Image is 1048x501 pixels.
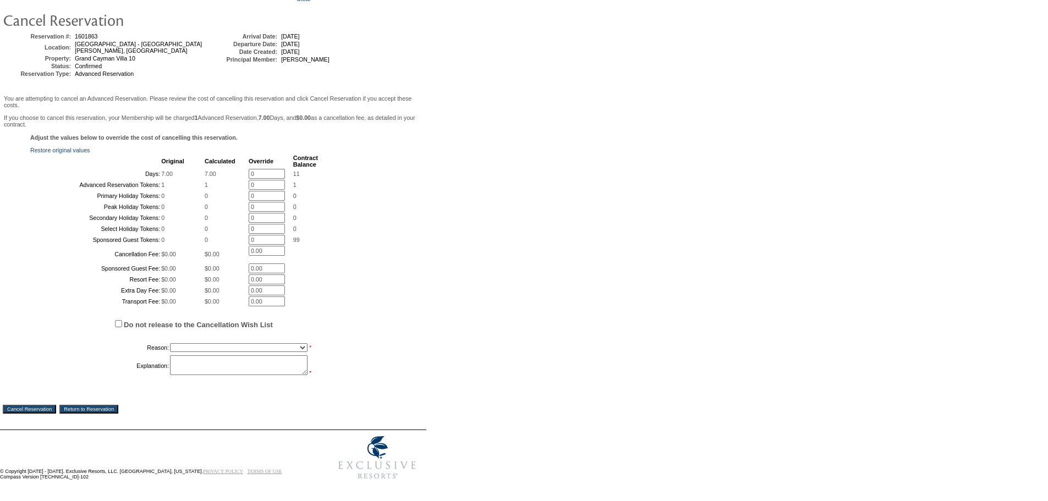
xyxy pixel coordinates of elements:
[203,469,243,474] a: PRIVACY POLICY
[75,41,202,54] span: [GEOGRAPHIC_DATA] - [GEOGRAPHIC_DATA][PERSON_NAME], [GEOGRAPHIC_DATA]
[296,114,311,121] b: $0.00
[4,95,423,108] p: You are attempting to cancel an Advanced Reservation. Please review the cost of cancelling this r...
[293,192,297,199] span: 0
[31,355,169,376] td: Explanation:
[31,235,160,245] td: Sponsored Guest Tokens:
[205,298,220,305] span: $0.00
[161,287,176,294] span: $0.00
[205,203,208,210] span: 0
[211,48,277,55] td: Date Created:
[75,55,135,62] span: Grand Cayman Villa 10
[161,203,164,210] span: 0
[31,296,160,306] td: Transport Fee:
[3,405,56,414] input: Cancel Reservation
[31,285,160,295] td: Extra Day Fee:
[195,114,198,121] b: 1
[281,33,300,40] span: [DATE]
[161,192,164,199] span: 0
[293,236,300,243] span: 99
[205,170,216,177] span: 7.00
[205,192,208,199] span: 0
[281,56,330,63] span: [PERSON_NAME]
[161,214,164,221] span: 0
[293,225,297,232] span: 0
[5,41,71,54] td: Location:
[5,63,71,69] td: Status:
[75,33,98,40] span: 1601863
[5,70,71,77] td: Reservation Type:
[211,33,277,40] td: Arrival Date:
[259,114,270,121] b: 7.00
[293,155,318,168] b: Contract Balance
[5,33,71,40] td: Reservation #:
[205,236,208,243] span: 0
[75,63,102,69] span: Confirmed
[31,263,160,273] td: Sponsored Guest Fee:
[161,276,176,283] span: $0.00
[30,134,238,141] b: Adjust the values below to override the cost of cancelling this reservation.
[161,236,164,243] span: 0
[293,203,297,210] span: 0
[31,191,160,201] td: Primary Holiday Tokens:
[205,265,220,272] span: $0.00
[59,405,118,414] input: Return to Reservation
[249,158,273,164] b: Override
[161,225,164,232] span: 0
[293,170,300,177] span: 11
[205,158,235,164] b: Calculated
[5,55,71,62] td: Property:
[31,180,160,190] td: Advanced Reservation Tokens:
[31,224,160,234] td: Select Holiday Tokens:
[4,114,423,128] p: If you choose to cancel this reservation, your Membership will be charged Advanced Reservation, D...
[161,298,176,305] span: $0.00
[161,170,173,177] span: 7.00
[205,276,220,283] span: $0.00
[281,48,300,55] span: [DATE]
[248,469,282,474] a: TERMS OF USE
[281,41,300,47] span: [DATE]
[205,225,208,232] span: 0
[205,287,220,294] span: $0.00
[161,265,176,272] span: $0.00
[293,181,297,188] span: 1
[161,251,176,257] span: $0.00
[211,56,277,63] td: Principal Member:
[31,202,160,212] td: Peak Holiday Tokens:
[293,214,297,221] span: 0
[161,158,184,164] b: Original
[205,181,208,188] span: 1
[161,181,164,188] span: 1
[75,70,134,77] span: Advanced Reservation
[31,169,160,179] td: Days:
[31,213,160,223] td: Secondary Holiday Tokens:
[31,341,169,354] td: Reason:
[205,214,208,221] span: 0
[30,147,90,153] a: Restore original values
[211,41,277,47] td: Departure Date:
[31,274,160,284] td: Resort Fee:
[31,246,160,262] td: Cancellation Fee:
[124,321,273,329] label: Do not release to the Cancellation Wish List
[3,9,223,31] img: pgTtlCancelRes.gif
[328,430,426,485] img: Exclusive Resorts
[205,251,220,257] span: $0.00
